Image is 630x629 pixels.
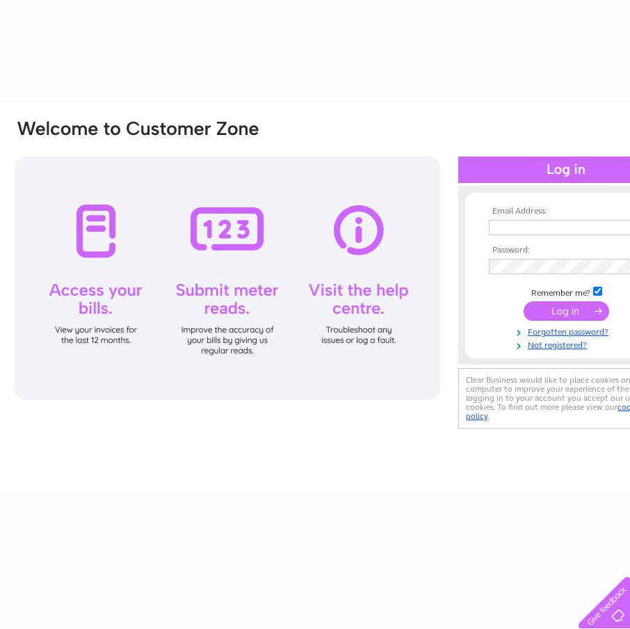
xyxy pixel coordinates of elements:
[524,301,609,321] input: Submit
